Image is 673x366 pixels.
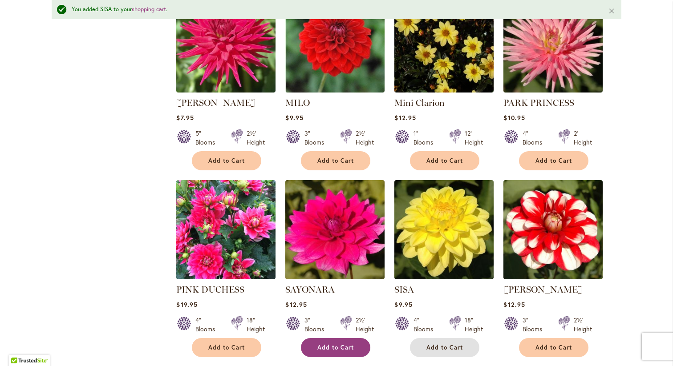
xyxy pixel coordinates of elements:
[414,129,438,147] div: 1" Blooms
[394,180,494,279] img: SISA
[285,113,303,122] span: $9.95
[192,151,261,170] button: Add to Cart
[301,338,370,357] button: Add to Cart
[410,151,479,170] button: Add to Cart
[195,129,220,147] div: 5" Blooms
[394,97,445,108] a: Mini Clarion
[394,284,414,295] a: SISA
[301,151,370,170] button: Add to Cart
[285,180,385,279] img: SAYONARA
[176,284,244,295] a: PINK DUCHESS
[394,86,494,94] a: Mini Clarion
[176,273,276,281] a: PINK DUCHESS
[465,129,483,147] div: 12" Height
[523,316,547,334] div: 3" Blooms
[176,97,255,108] a: [PERSON_NAME]
[208,344,245,351] span: Add to Cart
[285,273,385,281] a: SAYONARA
[247,129,265,147] div: 2½' Height
[503,180,603,279] img: YORO KOBI
[356,316,374,334] div: 2½' Height
[285,97,310,108] a: MILO
[208,157,245,165] span: Add to Cart
[132,5,166,13] a: shopping cart
[394,300,412,309] span: $9.95
[317,157,354,165] span: Add to Cart
[176,86,276,94] a: MATILDA HUSTON
[304,316,329,334] div: 3" Blooms
[535,157,572,165] span: Add to Cart
[176,113,194,122] span: $7.95
[414,316,438,334] div: 4" Blooms
[394,113,416,122] span: $12.95
[426,344,463,351] span: Add to Cart
[535,344,572,351] span: Add to Cart
[192,338,261,357] button: Add to Cart
[7,334,32,359] iframe: Launch Accessibility Center
[503,113,525,122] span: $10.95
[195,316,220,334] div: 4" Blooms
[503,284,583,295] a: [PERSON_NAME]
[176,180,276,279] img: PINK DUCHESS
[503,97,574,108] a: PARK PRINCESS
[574,129,592,147] div: 2' Height
[356,129,374,147] div: 2½' Height
[176,300,197,309] span: $19.95
[523,129,547,147] div: 4" Blooms
[503,300,525,309] span: $12.95
[317,344,354,351] span: Add to Cart
[426,157,463,165] span: Add to Cart
[285,284,335,295] a: SAYONARA
[394,273,494,281] a: SISA
[574,316,592,334] div: 2½' Height
[304,129,329,147] div: 3" Blooms
[285,86,385,94] a: MILO
[503,86,603,94] a: PARK PRINCESS
[465,316,483,334] div: 18" Height
[519,338,588,357] button: Add to Cart
[72,5,595,14] div: You added SISA to your .
[410,338,479,357] button: Add to Cart
[503,273,603,281] a: YORO KOBI
[519,151,588,170] button: Add to Cart
[247,316,265,334] div: 18" Height
[285,300,307,309] span: $12.95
